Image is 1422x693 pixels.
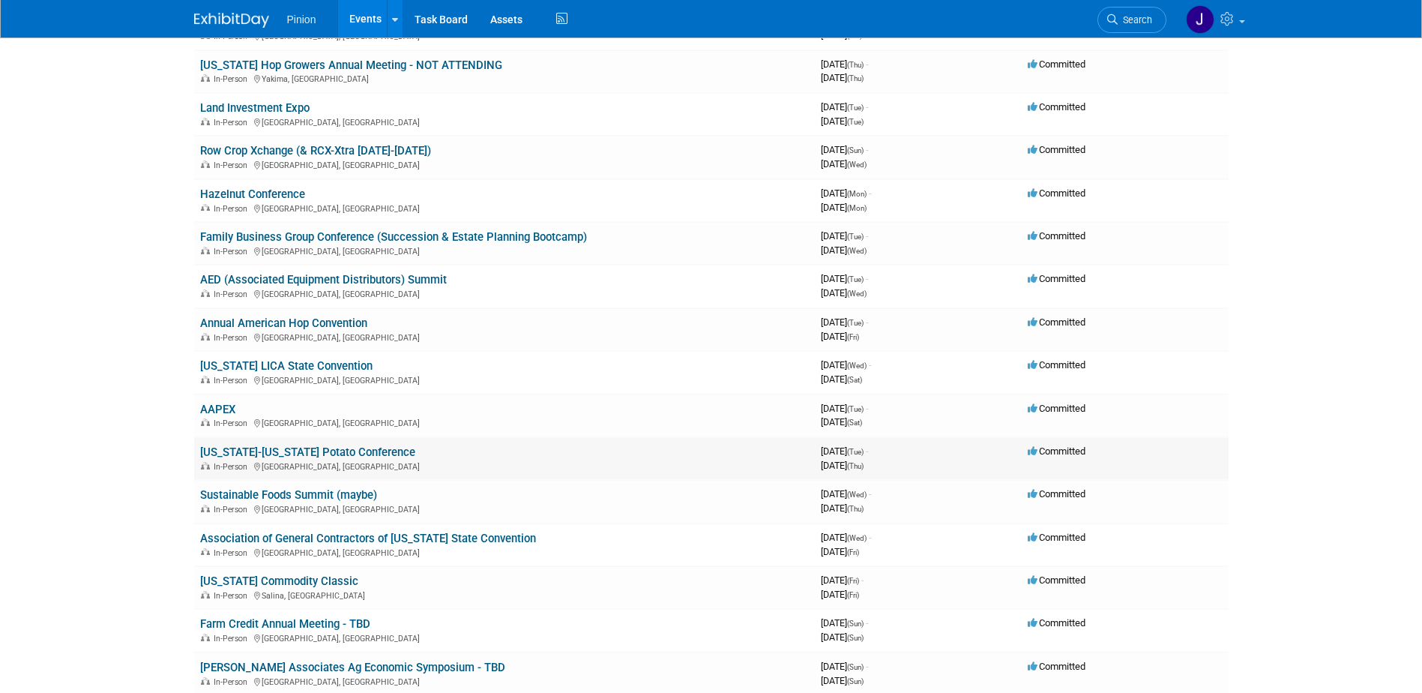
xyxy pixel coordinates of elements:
[821,617,868,628] span: [DATE]
[214,118,252,127] span: In-Person
[1097,7,1166,33] a: Search
[821,631,864,643] span: [DATE]
[847,490,867,499] span: (Wed)
[821,273,868,284] span: [DATE]
[847,418,862,427] span: (Sat)
[821,675,864,686] span: [DATE]
[866,58,868,70] span: -
[194,13,269,28] img: ExhibitDay
[821,502,864,514] span: [DATE]
[847,505,864,513] span: (Thu)
[200,675,809,687] div: [GEOGRAPHIC_DATA], [GEOGRAPHIC_DATA]
[214,204,252,214] span: In-Person
[1028,661,1085,672] span: Committed
[869,187,871,199] span: -
[214,333,252,343] span: In-Person
[200,115,809,127] div: [GEOGRAPHIC_DATA], [GEOGRAPHIC_DATA]
[201,462,210,469] img: In-Person Event
[821,72,864,83] span: [DATE]
[847,534,867,542] span: (Wed)
[866,230,868,241] span: -
[847,333,859,341] span: (Fri)
[847,376,862,384] span: (Sat)
[201,74,210,82] img: In-Person Event
[214,505,252,514] span: In-Person
[201,548,210,556] img: In-Person Event
[201,418,210,426] img: In-Person Event
[200,460,809,472] div: [GEOGRAPHIC_DATA], [GEOGRAPHIC_DATA]
[200,403,235,416] a: AAPEX
[201,591,210,598] img: In-Person Event
[847,319,864,327] span: (Tue)
[200,488,377,502] a: Sustainable Foods Summit (maybe)
[201,289,210,297] img: In-Person Event
[821,416,862,427] span: [DATE]
[847,118,864,126] span: (Tue)
[200,631,809,643] div: [GEOGRAPHIC_DATA], [GEOGRAPHIC_DATA]
[821,144,868,155] span: [DATE]
[847,663,864,671] span: (Sun)
[821,661,868,672] span: [DATE]
[821,488,871,499] span: [DATE]
[214,74,252,84] span: In-Person
[214,160,252,170] span: In-Person
[200,187,305,201] a: Hazelnut Conference
[847,146,864,154] span: (Sun)
[866,445,868,457] span: -
[821,230,868,241] span: [DATE]
[869,488,871,499] span: -
[821,373,862,385] span: [DATE]
[847,232,864,241] span: (Tue)
[869,532,871,543] span: -
[847,634,864,642] span: (Sun)
[866,144,868,155] span: -
[1028,617,1085,628] span: Committed
[200,502,809,514] div: [GEOGRAPHIC_DATA], [GEOGRAPHIC_DATA]
[1028,359,1085,370] span: Committed
[201,634,210,641] img: In-Person Event
[214,591,252,601] span: In-Person
[201,677,210,685] img: In-Person Event
[200,158,809,170] div: [GEOGRAPHIC_DATA], [GEOGRAPHIC_DATA]
[201,160,210,168] img: In-Person Event
[1028,488,1085,499] span: Committed
[866,661,868,672] span: -
[1028,403,1085,414] span: Committed
[866,403,868,414] span: -
[200,445,415,459] a: [US_STATE]-[US_STATE] Potato Conference
[821,115,864,127] span: [DATE]
[200,287,809,299] div: [GEOGRAPHIC_DATA], [GEOGRAPHIC_DATA]
[1028,445,1085,457] span: Committed
[200,373,809,385] div: [GEOGRAPHIC_DATA], [GEOGRAPHIC_DATA]
[200,101,310,115] a: Land Investment Expo
[821,158,867,169] span: [DATE]
[847,361,867,370] span: (Wed)
[847,591,859,599] span: (Fri)
[200,661,505,674] a: [PERSON_NAME] Associates Ag Economic Symposium - TBD
[821,287,867,298] span: [DATE]
[200,202,809,214] div: [GEOGRAPHIC_DATA], [GEOGRAPHIC_DATA]
[847,548,859,556] span: (Fri)
[821,359,871,370] span: [DATE]
[821,101,868,112] span: [DATE]
[200,359,373,373] a: [US_STATE] LICA State Convention
[200,589,809,601] div: Salina, [GEOGRAPHIC_DATA]
[861,574,864,586] span: -
[287,13,316,25] span: Pinion
[200,416,809,428] div: [GEOGRAPHIC_DATA], [GEOGRAPHIC_DATA]
[847,247,867,255] span: (Wed)
[847,462,864,470] span: (Thu)
[821,546,859,557] span: [DATE]
[200,574,358,588] a: [US_STATE] Commodity Classic
[201,505,210,512] img: In-Person Event
[1028,574,1085,586] span: Committed
[201,118,210,125] img: In-Person Event
[214,247,252,256] span: In-Person
[200,244,809,256] div: [GEOGRAPHIC_DATA], [GEOGRAPHIC_DATA]
[1118,14,1152,25] span: Search
[847,448,864,456] span: (Tue)
[200,546,809,558] div: [GEOGRAPHIC_DATA], [GEOGRAPHIC_DATA]
[821,532,871,543] span: [DATE]
[847,103,864,112] span: (Tue)
[200,316,367,330] a: Annual American Hop Convention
